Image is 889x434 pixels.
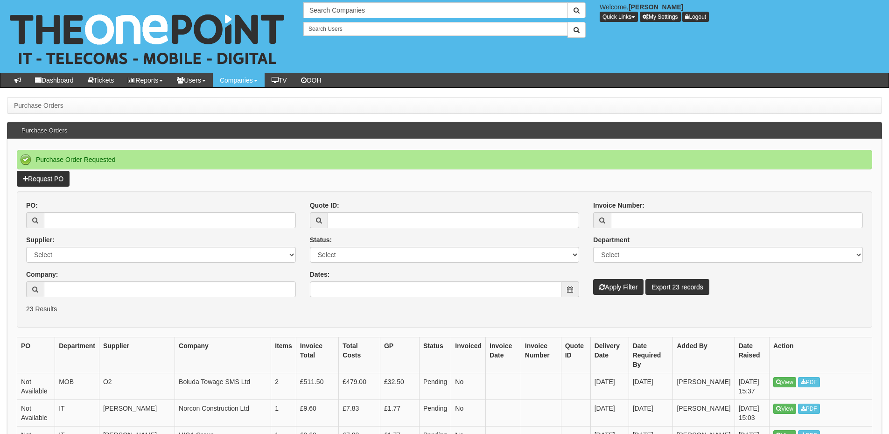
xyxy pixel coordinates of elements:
[380,337,419,373] th: GP
[14,101,63,110] li: Purchase Orders
[213,73,265,87] a: Companies
[590,373,629,399] td: [DATE]
[99,373,175,399] td: O2
[310,235,332,245] label: Status:
[339,337,380,373] th: Total Costs
[175,337,271,373] th: Company
[798,377,820,387] a: PDF
[673,399,735,426] td: [PERSON_NAME]
[419,337,451,373] th: Status
[673,337,735,373] th: Added By
[170,73,213,87] a: Users
[735,399,769,426] td: [DATE] 15:03
[640,12,681,22] a: My Settings
[55,337,99,373] th: Department
[271,337,296,373] th: Items
[419,399,451,426] td: Pending
[17,373,55,399] td: Not Available
[645,279,709,295] a: Export 23 records
[17,399,55,426] td: Not Available
[600,12,638,22] button: Quick Links
[419,373,451,399] td: Pending
[265,73,294,87] a: TV
[773,377,796,387] a: View
[593,201,644,210] label: Invoice Number:
[682,12,709,22] a: Logout
[55,373,99,399] td: MOB
[81,73,121,87] a: Tickets
[629,3,683,11] b: [PERSON_NAME]
[26,201,38,210] label: PO:
[175,399,271,426] td: Norcon Construction Ltd
[735,373,769,399] td: [DATE] 15:37
[121,73,170,87] a: Reports
[310,201,339,210] label: Quote ID:
[175,373,271,399] td: Boluda Towage SMS Ltd
[590,337,629,373] th: Delivery Date
[99,337,175,373] th: Supplier
[339,399,380,426] td: £7.83
[296,399,339,426] td: £9.60
[451,399,486,426] td: No
[303,2,568,18] input: Search Companies
[451,337,486,373] th: Invoiced
[380,373,419,399] td: £32.50
[26,304,863,314] p: 23 Results
[629,337,673,373] th: Date Required By
[673,373,735,399] td: [PERSON_NAME]
[17,123,72,139] h3: Purchase Orders
[590,399,629,426] td: [DATE]
[629,399,673,426] td: [DATE]
[380,399,419,426] td: £1.77
[798,404,820,414] a: PDF
[99,399,175,426] td: [PERSON_NAME]
[55,399,99,426] td: IT
[593,2,889,22] div: Welcome,
[735,337,769,373] th: Date Raised
[339,373,380,399] td: £479.00
[310,270,330,279] label: Dates:
[593,279,644,295] button: Apply Filter
[773,404,796,414] a: View
[303,22,568,36] input: Search Users
[451,373,486,399] td: No
[629,373,673,399] td: [DATE]
[17,337,55,373] th: PO
[770,337,872,373] th: Action
[294,73,329,87] a: OOH
[561,337,590,373] th: Quote ID
[28,73,81,87] a: Dashboard
[26,235,55,245] label: Supplier:
[271,399,296,426] td: 1
[296,373,339,399] td: £511.50
[296,337,339,373] th: Invoice Total
[17,150,872,169] div: Purchase Order Requested
[486,337,521,373] th: Invoice Date
[17,171,70,187] a: Request PO
[593,235,630,245] label: Department
[271,373,296,399] td: 2
[26,270,58,279] label: Company:
[521,337,561,373] th: Invoice Number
